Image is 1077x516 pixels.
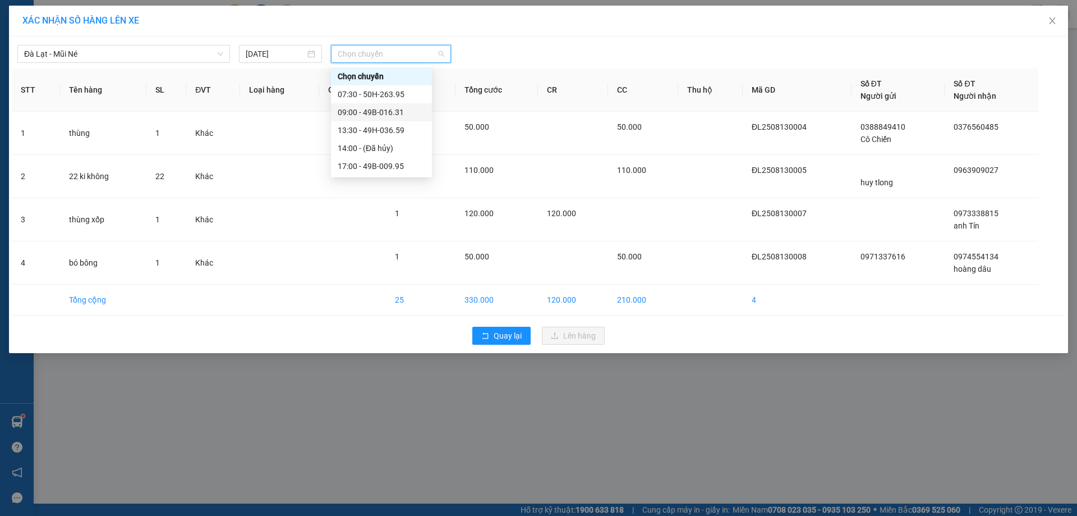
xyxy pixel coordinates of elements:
[860,92,896,101] span: Người gửi
[131,10,222,35] div: [PERSON_NAME]
[131,48,222,64] div: 0974554134
[860,79,882,88] span: Số ĐT
[131,35,222,48] div: hoàng dâu
[617,122,642,131] span: 50.000
[12,198,60,241] td: 3
[860,178,893,187] span: huy tlong
[464,209,494,218] span: 120.000
[464,166,494,175] span: 110.000
[608,285,678,316] td: 210.000
[954,122,998,131] span: 0376560485
[954,209,998,218] span: 0973338815
[860,135,891,144] span: Cô Chiến
[743,285,852,316] td: 4
[743,69,852,112] th: Mã GD
[60,112,146,155] td: thùng
[752,166,807,175] span: ĐL2508130005
[954,166,998,175] span: 0963909027
[395,209,399,218] span: 1
[860,122,905,131] span: 0388849410
[1037,6,1068,37] button: Close
[386,285,455,316] td: 25
[464,122,489,131] span: 50.000
[608,69,678,112] th: CC
[60,241,146,285] td: bó bông
[494,330,522,342] span: Quay lại
[319,69,386,112] th: Ghi chú
[24,45,223,62] span: Đà Lạt - Mũi Né
[455,69,538,112] th: Tổng cước
[186,198,240,241] td: Khác
[12,69,60,112] th: STT
[954,252,998,261] span: 0974554134
[246,48,305,60] input: 13/08/2025
[455,285,538,316] td: 330.000
[954,221,979,230] span: anh Tín
[331,67,432,85] div: Chọn chuyến
[338,160,425,172] div: 17:00 - 49B-009.95
[60,69,146,112] th: Tên hàng
[338,124,425,136] div: 13:30 - 49H-036.59
[186,69,240,112] th: ĐVT
[10,10,27,21] span: Gửi:
[542,327,605,345] button: uploadLên hàng
[186,155,240,198] td: Khác
[538,285,608,316] td: 120.000
[155,172,164,181] span: 22
[617,166,646,175] span: 110.000
[752,209,807,218] span: ĐL2508130007
[338,45,444,62] span: Chọn chuyến
[338,88,425,101] div: 07:30 - 50H-263.95
[12,155,60,198] td: 2
[10,10,123,35] div: [GEOGRAPHIC_DATA]
[481,332,489,341] span: rollback
[60,155,146,198] td: 22 ki không
[678,69,743,112] th: Thu hộ
[464,252,489,261] span: 50.000
[538,69,608,112] th: CR
[146,69,186,112] th: SL
[10,35,123,51] div: 0971337616
[186,112,240,155] td: Khác
[12,241,60,285] td: 4
[954,264,991,273] span: hoàng dâu
[395,252,399,261] span: 1
[131,10,158,21] span: Nhận:
[22,15,139,26] span: XÁC NHẬN SỐ HÀNG LÊN XE
[1048,16,1057,25] span: close
[954,92,996,101] span: Người nhận
[860,252,905,261] span: 0971337616
[954,79,975,88] span: Số ĐT
[155,129,160,138] span: 1
[155,258,160,267] span: 1
[472,327,531,345] button: rollbackQuay lại
[12,112,60,155] td: 1
[617,252,642,261] span: 50.000
[130,71,163,97] span: CHƯA CƯỚC :
[752,252,807,261] span: ĐL2508130008
[752,122,807,131] span: ĐL2508130004
[155,215,160,224] span: 1
[338,70,425,83] div: Chọn chuyến
[186,241,240,285] td: Khác
[60,198,146,241] td: thùng xốp
[130,71,223,98] div: 50.000
[240,69,319,112] th: Loại hàng
[338,142,425,154] div: 14:00 - (Đã hủy)
[338,106,425,118] div: 09:00 - 49B-016.31
[547,209,576,218] span: 120.000
[60,285,146,316] td: Tổng cộng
